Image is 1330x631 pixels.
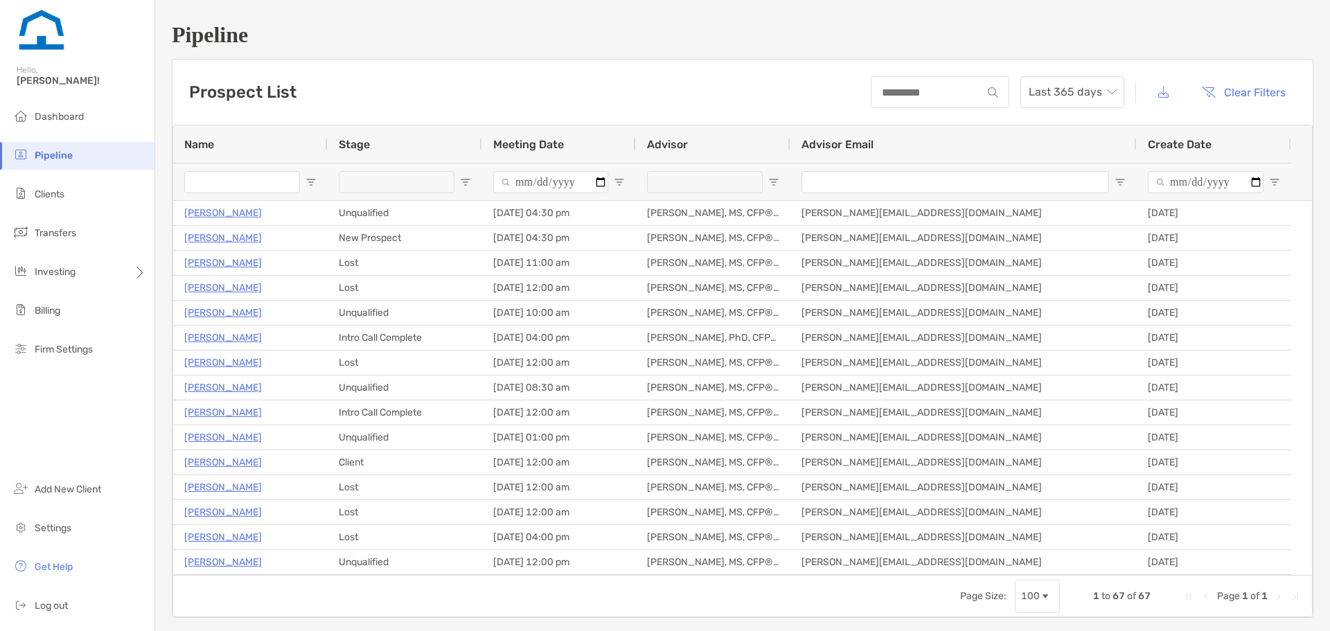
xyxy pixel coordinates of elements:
p: [PERSON_NAME] [184,204,262,222]
p: [PERSON_NAME] [184,379,262,396]
div: [DATE] 12:00 am [482,276,636,300]
button: Clear Filters [1191,77,1296,107]
div: 100 [1021,590,1040,602]
div: [DATE] [1137,251,1291,275]
div: [DATE] 04:00 pm [482,525,636,549]
span: 67 [1112,590,1125,602]
div: Next Page [1273,591,1284,602]
span: Advisor Email [801,138,874,151]
a: [PERSON_NAME] [184,229,262,247]
div: [DATE] [1137,326,1291,350]
span: 1 [1093,590,1099,602]
div: Lost [328,276,482,300]
img: pipeline icon [12,146,29,163]
div: [DATE] 12:00 am [482,500,636,524]
span: Dashboard [35,111,84,123]
span: Last 365 days [1029,77,1116,107]
div: [PERSON_NAME][EMAIL_ADDRESS][DOMAIN_NAME] [790,350,1137,375]
div: Page Size [1015,580,1060,613]
span: 67 [1138,590,1151,602]
a: [PERSON_NAME] [184,304,262,321]
div: [PERSON_NAME][EMAIL_ADDRESS][DOMAIN_NAME] [790,550,1137,574]
span: Pipeline [35,150,73,161]
span: Name [184,138,214,151]
div: Unqualified [328,425,482,450]
a: [PERSON_NAME] [184,504,262,521]
a: [PERSON_NAME] [184,454,262,471]
div: [PERSON_NAME], MS, CFP®, CFA®, AFC® [636,276,790,300]
div: [PERSON_NAME][EMAIL_ADDRESS][DOMAIN_NAME] [790,326,1137,350]
div: [DATE] [1137,400,1291,425]
img: add_new_client icon [12,480,29,497]
div: [DATE] [1137,301,1291,325]
img: logout icon [12,596,29,613]
a: [PERSON_NAME] [184,479,262,496]
span: of [1127,590,1136,602]
div: [PERSON_NAME][EMAIL_ADDRESS][DOMAIN_NAME] [790,475,1137,499]
h3: Prospect List [189,82,296,102]
button: Open Filter Menu [768,177,779,188]
a: [PERSON_NAME] [184,354,262,371]
input: Advisor Email Filter Input [801,171,1109,193]
div: Client [328,450,482,474]
div: [PERSON_NAME], MS, CFP®, CFA®, AFC® [636,301,790,325]
input: Create Date Filter Input [1148,171,1263,193]
div: [PERSON_NAME], MS, CFP®, CFA®, AFC® [636,201,790,225]
span: Settings [35,522,71,534]
img: settings icon [12,519,29,535]
img: dashboard icon [12,107,29,124]
span: Add New Client [35,483,101,495]
img: clients icon [12,185,29,202]
div: [DATE] [1137,201,1291,225]
div: [PERSON_NAME], MS, CFP®, CFA®, AFC® [636,475,790,499]
div: [DATE] [1137,276,1291,300]
div: [PERSON_NAME][EMAIL_ADDRESS][DOMAIN_NAME] [790,525,1137,549]
div: [DATE] 10:00 am [482,301,636,325]
div: [PERSON_NAME][EMAIL_ADDRESS][DOMAIN_NAME] [790,276,1137,300]
span: Log out [35,600,68,612]
span: 1 [1242,590,1248,602]
div: [PERSON_NAME], PhD, CFP®, CFA [636,326,790,350]
span: Create Date [1148,138,1212,151]
span: Meeting Date [493,138,564,151]
img: Zoe Logo [17,6,66,55]
div: [PERSON_NAME], MS, CFP®, CFA®, AFC® [636,525,790,549]
div: Lost [328,500,482,524]
div: Lost [328,350,482,375]
p: [PERSON_NAME] [184,329,262,346]
div: [DATE] [1137,350,1291,375]
p: [PERSON_NAME] [184,553,262,571]
p: [PERSON_NAME] [184,429,262,446]
button: Open Filter Menu [460,177,471,188]
img: transfers icon [12,224,29,240]
div: [PERSON_NAME], MS, CFP®, CFA®, AFC® [636,251,790,275]
div: [PERSON_NAME], MS, CFP®, CFA®, AFC® [636,226,790,250]
span: Get Help [35,561,73,573]
div: [PERSON_NAME], MS, CFP®, CFA®, AFC® [636,550,790,574]
a: [PERSON_NAME] [184,254,262,272]
div: [DATE] [1137,425,1291,450]
div: [DATE] [1137,450,1291,474]
div: First Page [1184,591,1195,602]
button: Open Filter Menu [614,177,625,188]
span: of [1250,590,1259,602]
div: [PERSON_NAME][EMAIL_ADDRESS][DOMAIN_NAME] [790,400,1137,425]
div: [DATE] 12:00 am [482,450,636,474]
button: Open Filter Menu [1269,177,1280,188]
span: Clients [35,188,64,200]
button: Open Filter Menu [1115,177,1126,188]
span: Investing [35,266,76,278]
div: [PERSON_NAME], MS, CFP®, CFA®, AFC® [636,350,790,375]
span: Stage [339,138,370,151]
div: [DATE] [1137,475,1291,499]
div: Unqualified [328,201,482,225]
div: [DATE] 11:00 am [482,251,636,275]
img: input icon [988,87,998,98]
img: firm-settings icon [12,340,29,357]
div: [PERSON_NAME][EMAIL_ADDRESS][DOMAIN_NAME] [790,425,1137,450]
div: [PERSON_NAME][EMAIL_ADDRESS][DOMAIN_NAME] [790,450,1137,474]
